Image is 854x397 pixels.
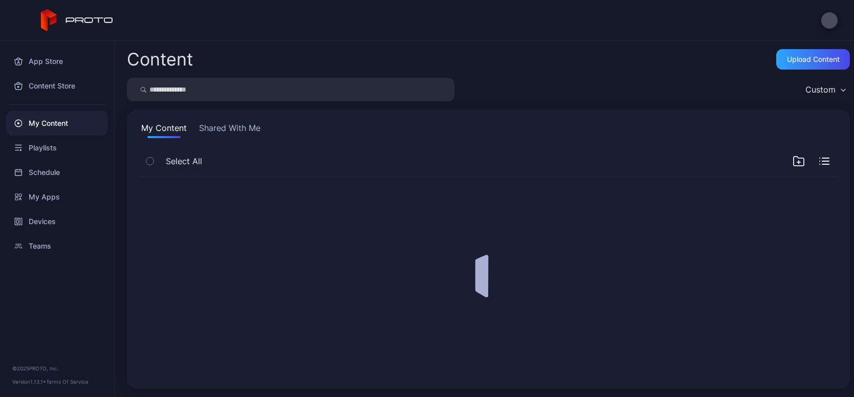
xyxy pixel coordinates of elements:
[6,160,108,185] a: Schedule
[800,78,850,101] button: Custom
[776,49,850,70] button: Upload Content
[12,379,46,385] span: Version 1.13.1 •
[197,122,262,138] button: Shared With Me
[805,84,836,95] div: Custom
[166,155,202,167] span: Select All
[6,185,108,209] a: My Apps
[787,55,840,63] div: Upload Content
[6,136,108,160] a: Playlists
[6,74,108,98] a: Content Store
[139,122,189,138] button: My Content
[12,364,102,372] div: © 2025 PROTO, Inc.
[6,49,108,74] a: App Store
[127,51,193,68] div: Content
[6,111,108,136] a: My Content
[46,379,89,385] a: Terms Of Service
[6,234,108,258] a: Teams
[6,209,108,234] a: Devices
